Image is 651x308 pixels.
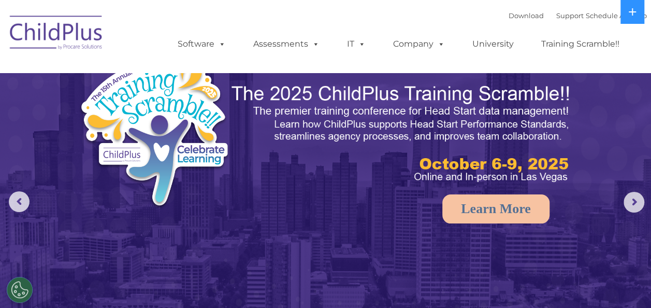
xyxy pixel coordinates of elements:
[144,111,188,119] span: Phone number
[509,11,647,20] font: |
[586,11,647,20] a: Schedule A Demo
[531,34,630,54] a: Training Scramble!!
[5,8,108,60] img: ChildPlus by Procare Solutions
[462,34,524,54] a: University
[509,11,544,20] a: Download
[556,11,584,20] a: Support
[337,34,376,54] a: IT
[383,34,455,54] a: Company
[167,34,236,54] a: Software
[243,34,330,54] a: Assessments
[7,277,33,303] button: Cookies Settings
[144,68,176,76] span: Last name
[442,194,549,223] a: Learn More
